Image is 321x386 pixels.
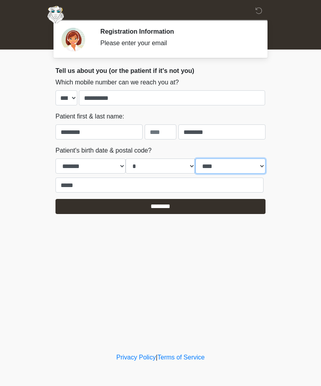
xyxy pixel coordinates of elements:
h2: Tell us about you (or the patient if it's not you) [55,67,266,75]
a: Terms of Service [157,354,204,361]
h2: Registration Information [100,28,254,35]
label: Patient first & last name: [55,112,124,121]
img: Aesthetically Yours Wellness Spa Logo [48,6,64,23]
a: | [156,354,157,361]
label: Patient's birth date & postal code? [55,146,151,155]
div: Please enter your email [100,38,254,48]
img: Agent Avatar [61,28,85,52]
label: Which mobile number can we reach you at? [55,78,179,87]
a: Privacy Policy [117,354,156,361]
